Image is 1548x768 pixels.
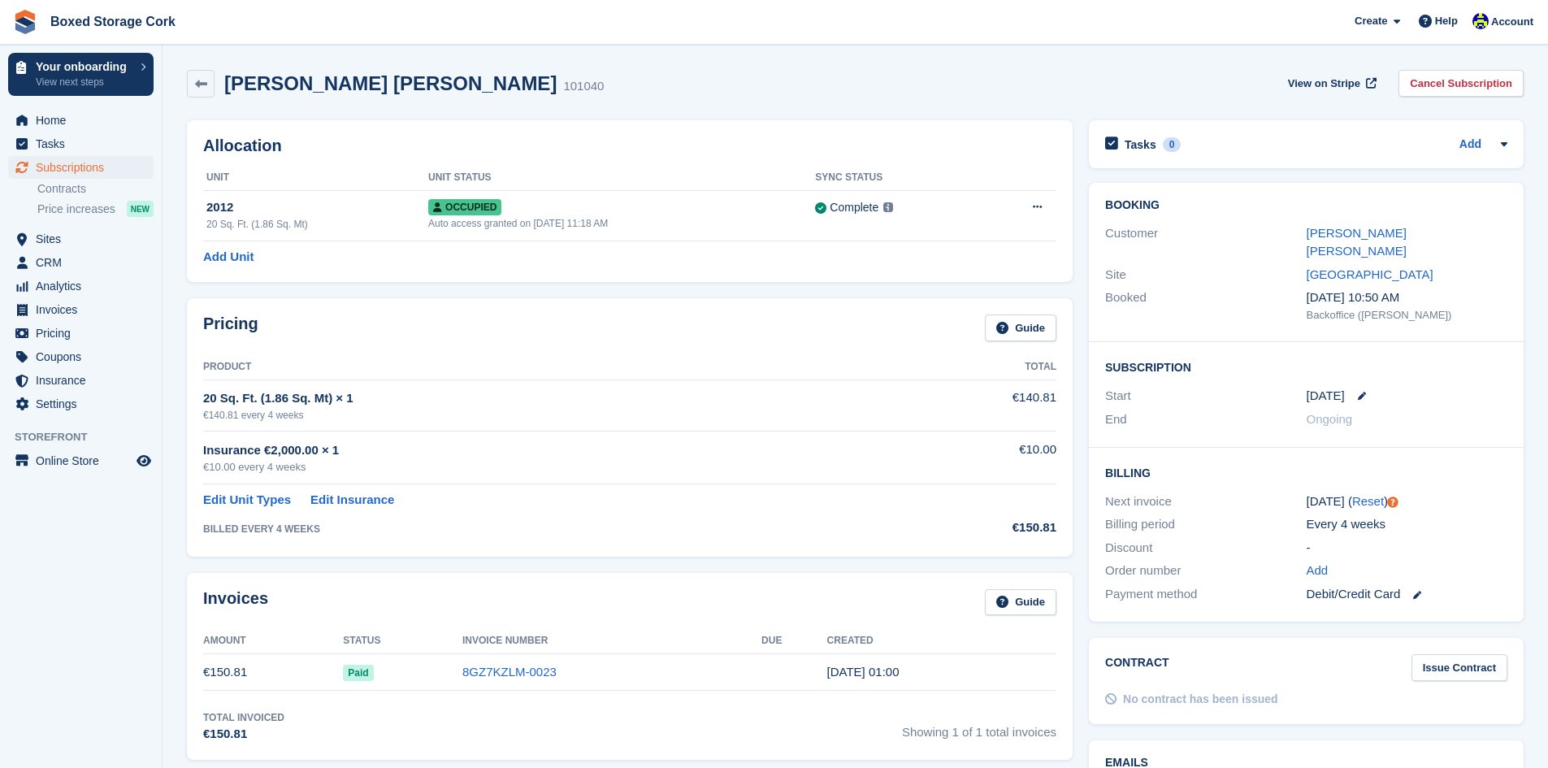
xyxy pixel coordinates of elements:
div: 2012 [206,198,428,217]
div: Site [1105,266,1306,284]
span: Occupied [428,199,501,215]
div: Auto access granted on [DATE] 11:18 AM [428,216,815,231]
th: Product [203,354,896,380]
time: 2025-08-15 00:00:13 UTC [827,665,900,679]
a: menu [8,132,154,155]
a: menu [8,275,154,297]
a: menu [8,449,154,472]
p: Your onboarding [36,61,132,72]
span: Settings [36,393,133,415]
div: NEW [127,201,154,217]
a: 8GZ7KZLM-0023 [462,665,557,679]
th: Amount [203,628,343,654]
h2: Contract [1105,654,1169,681]
a: View on Stripe [1281,70,1380,97]
a: Your onboarding View next steps [8,53,154,96]
span: Help [1435,13,1458,29]
div: 20 Sq. Ft. (1.86 Sq. Mt) × 1 [203,389,896,408]
div: Start [1105,387,1306,406]
div: [DATE] ( ) [1307,492,1507,511]
div: €150.81 [203,725,284,744]
div: [DATE] 10:50 AM [1307,289,1507,307]
a: Boxed Storage Cork [44,8,182,35]
a: menu [8,393,154,415]
a: Add [1307,562,1329,580]
td: €140.81 [896,380,1056,431]
span: Invoices [36,298,133,321]
div: Complete [830,199,878,216]
div: Billing period [1105,515,1306,534]
span: Showing 1 of 1 total invoices [902,710,1056,744]
img: stora-icon-8386f47178a22dfd0bd8f6a31ec36ba5ce8667c1dd55bd0f319d3a0aa187defe.svg [13,10,37,34]
a: menu [8,369,154,392]
h2: Pricing [203,315,258,341]
th: Total [896,354,1056,380]
a: menu [8,298,154,321]
div: - [1307,539,1507,558]
span: Coupons [36,345,133,368]
span: Paid [343,665,373,681]
div: BILLED EVERY 4 WEEKS [203,522,896,536]
div: Debit/Credit Card [1307,585,1507,604]
span: Home [36,109,133,132]
div: Total Invoiced [203,710,284,725]
h2: [PERSON_NAME] [PERSON_NAME] [224,72,557,94]
th: Status [343,628,462,654]
span: Account [1491,14,1533,30]
img: icon-info-grey-7440780725fd019a000dd9b08b2336e03edf1995a4989e88bcd33f0948082b44.svg [883,202,893,212]
a: Cancel Subscription [1398,70,1524,97]
div: Order number [1105,562,1306,580]
span: Ongoing [1307,412,1353,426]
a: Edit Insurance [310,491,394,510]
div: Next invoice [1105,492,1306,511]
h2: Booking [1105,199,1507,212]
div: 0 [1163,137,1182,152]
span: Tasks [36,132,133,155]
div: 101040 [563,77,604,96]
a: Issue Contract [1411,654,1507,681]
h2: Allocation [203,137,1056,155]
h2: Tasks [1125,137,1156,152]
a: menu [8,322,154,345]
div: End [1105,410,1306,429]
th: Created [827,628,1056,654]
div: Payment method [1105,585,1306,604]
div: Backoffice ([PERSON_NAME]) [1307,307,1507,323]
span: Online Store [36,449,133,472]
a: menu [8,228,154,250]
div: Booked [1105,289,1306,323]
a: Preview store [134,451,154,471]
a: [GEOGRAPHIC_DATA] [1307,267,1433,281]
a: menu [8,156,154,179]
div: No contract has been issued [1123,691,1278,708]
td: €150.81 [203,654,343,691]
a: Price increases NEW [37,200,154,218]
div: 20 Sq. Ft. (1.86 Sq. Mt) [206,217,428,232]
h2: Billing [1105,464,1507,480]
span: Subscriptions [36,156,133,179]
div: Insurance €2,000.00 × 1 [203,441,896,460]
th: Invoice Number [462,628,761,654]
h2: Invoices [203,589,268,616]
div: €140.81 every 4 weeks [203,408,896,423]
a: Guide [985,589,1056,616]
span: View on Stripe [1288,76,1360,92]
div: Tooltip anchor [1385,495,1400,510]
a: Add [1459,136,1481,154]
a: Edit Unit Types [203,491,291,510]
a: Reset [1352,494,1384,508]
a: menu [8,251,154,274]
a: Add Unit [203,248,254,267]
p: View next steps [36,75,132,89]
a: Guide [985,315,1056,341]
span: CRM [36,251,133,274]
img: Vincent [1472,13,1489,29]
div: €150.81 [896,519,1056,537]
span: Storefront [15,429,162,445]
th: Unit [203,165,428,191]
a: [PERSON_NAME] [PERSON_NAME] [1307,226,1407,258]
th: Unit Status [428,165,815,191]
span: Sites [36,228,133,250]
td: €10.00 [896,432,1056,484]
div: Every 4 weeks [1307,515,1507,534]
